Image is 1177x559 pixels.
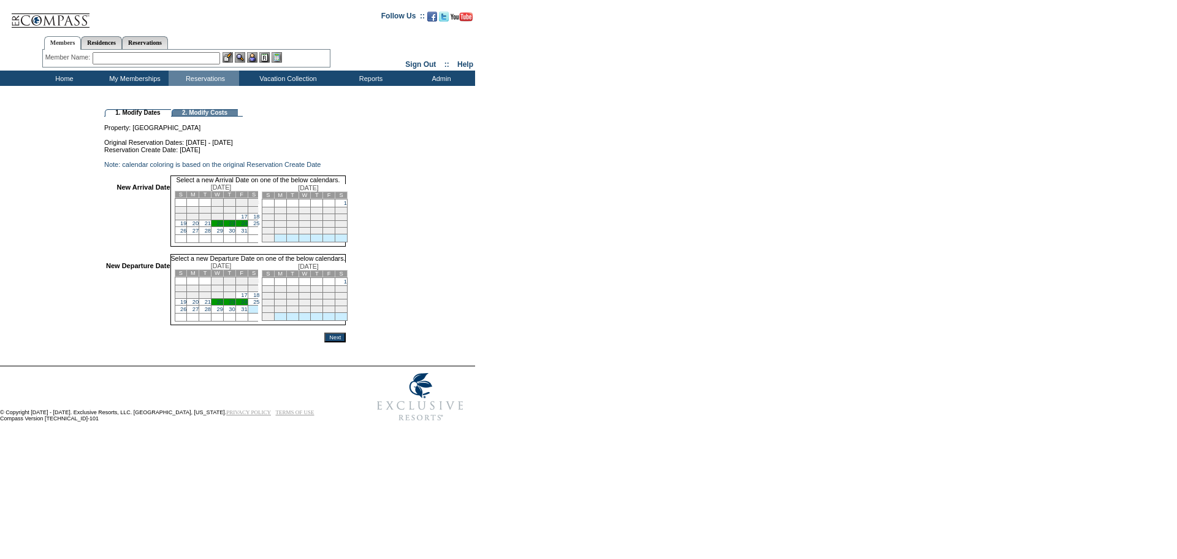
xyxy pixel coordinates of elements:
td: 27 [311,306,323,313]
td: 15 [335,293,348,299]
td: F [235,191,248,198]
td: 4 [248,277,260,285]
td: 11 [286,214,299,221]
td: S [262,271,274,277]
td: 1. Modify Dates [105,109,171,117]
td: 5 [175,207,187,214]
img: Subscribe to our YouTube Channel [451,12,473,21]
a: 22 [217,220,223,226]
td: 19 [299,221,311,228]
a: 30 [229,228,235,234]
img: b_edit.gif [223,52,233,63]
td: T [199,191,211,198]
td: 1 [211,277,224,285]
a: 20 [192,299,199,305]
td: My Memberships [98,71,169,86]
td: T [286,192,299,199]
td: 2 [262,207,274,214]
td: Admin [405,71,475,86]
td: S [335,192,348,199]
a: 25 [253,220,259,226]
td: 25 [286,228,299,234]
a: Members [44,36,82,50]
td: Reservations [169,71,239,86]
td: New Arrival Date [106,183,170,247]
td: S [335,271,348,277]
td: 28 [323,228,335,234]
td: 13 [187,214,199,220]
td: 5 [299,207,311,214]
td: Property: [GEOGRAPHIC_DATA] [104,117,346,131]
td: Original Reservation Dates: [DATE] - [DATE] [104,131,346,146]
td: M [187,191,199,198]
td: 13 [311,214,323,221]
td: Home [28,71,98,86]
input: Next [324,333,346,342]
td: 10 [235,285,248,292]
td: 26 [299,228,311,234]
a: Follow us on Twitter [439,15,449,23]
td: 17 [274,299,286,306]
td: 7 [323,207,335,214]
td: 11 [248,285,260,292]
td: M [274,192,286,199]
td: 7 [323,286,335,293]
a: 21 [205,220,211,226]
a: 22 [217,299,223,305]
td: Reservation Create Date: [DATE] [104,146,346,153]
a: PRIVACY POLICY [226,409,271,415]
a: 28 [205,228,211,234]
td: 12 [299,293,311,299]
a: 29 [217,306,223,312]
td: 10 [274,293,286,299]
img: Exclusive Resorts [365,366,475,428]
td: T [223,270,235,277]
td: 3 [274,286,286,293]
a: 28 [205,306,211,312]
td: 9 [223,285,235,292]
td: 4 [286,286,299,293]
td: 5 [299,286,311,293]
td: 14 [323,214,335,221]
img: Follow us on Twitter [439,12,449,21]
td: 29 [335,306,348,313]
td: 22 [335,299,348,306]
td: 13 [311,293,323,299]
td: Vacation Collection [239,71,334,86]
td: 9 [262,293,274,299]
td: 11 [286,293,299,299]
td: 2. Modify Costs [172,109,238,117]
span: [DATE] [298,184,319,191]
td: S [248,270,260,277]
td: 12 [175,214,187,220]
td: 10 [274,214,286,221]
td: 19 [299,299,311,306]
td: W [211,270,224,277]
a: 27 [192,228,199,234]
td: 30 [262,234,274,242]
td: 20 [311,221,323,228]
a: 17 [241,292,247,298]
td: T [199,270,211,277]
td: 2 [223,277,235,285]
td: 3 [235,277,248,285]
span: [DATE] [211,183,232,191]
a: 31 [241,228,247,234]
td: W [299,271,311,277]
td: 4 [248,199,260,207]
td: 16 [262,299,274,306]
td: 1 [211,199,224,207]
td: 8 [211,285,224,292]
td: 26 [299,306,311,313]
a: 19 [180,299,186,305]
td: 16 [223,214,235,220]
td: Reports [334,71,405,86]
td: 16 [223,292,235,299]
td: 4 [286,207,299,214]
td: 8 [335,286,348,293]
td: 18 [286,299,299,306]
a: 19 [180,220,186,226]
span: [DATE] [298,263,319,270]
td: 2 [223,199,235,207]
td: 8 [335,207,348,214]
